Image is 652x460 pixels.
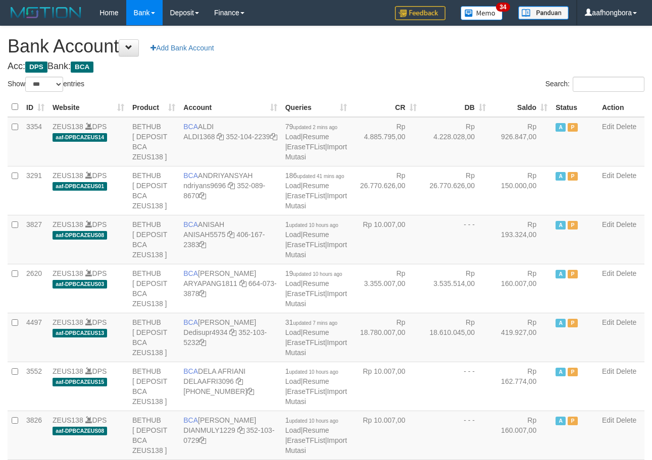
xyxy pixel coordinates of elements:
td: Rp 26.770.626,00 [421,166,490,215]
a: ANISAH5575 [183,231,225,239]
a: ndriyans9696 [183,182,226,190]
span: 1 [285,367,338,375]
a: EraseTFList [287,192,325,200]
a: Copy ALDI1368 to clipboard [217,133,224,141]
span: aaf-DPBCAZEUS01 [53,182,107,191]
span: BCA [183,171,198,180]
span: Paused [568,270,578,278]
td: 2620 [22,264,48,313]
a: EraseTFList [287,241,325,249]
span: Paused [568,172,578,181]
a: Resume [303,133,329,141]
td: DPS [48,264,128,313]
span: updated 7 mins ago [293,320,337,326]
td: Rp 419.927,00 [490,313,551,362]
span: | | | [285,171,347,210]
span: | | | [285,318,347,357]
span: Paused [568,417,578,425]
span: 19 [285,269,342,277]
span: BCA [183,367,198,375]
span: Active [556,319,566,327]
td: 3354 [22,117,48,166]
td: DPS [48,166,128,215]
a: Delete [616,220,636,228]
th: Saldo: activate to sort column ascending [490,97,551,117]
span: BCA [183,123,198,131]
a: ARYAPANG1811 [183,279,237,287]
a: Copy DIANMULY1229 to clipboard [237,426,244,434]
span: 31 [285,318,337,326]
a: Load [285,377,301,385]
a: Load [285,426,301,434]
span: Paused [568,123,578,132]
td: Rp 193.324,00 [490,215,551,264]
span: updated 10 hours ago [289,222,338,228]
a: Delete [616,269,636,277]
td: DELA AFRIANI [PHONE_NUMBER] [179,362,281,411]
a: Import Mutasi [285,290,347,308]
a: Import Mutasi [285,241,347,259]
td: [PERSON_NAME] 664-073-3878 [179,264,281,313]
th: ID: activate to sort column ascending [22,97,48,117]
span: Active [556,417,566,425]
td: Rp 162.774,00 [490,362,551,411]
span: updated 10 hours ago [289,369,338,375]
a: Load [285,328,301,336]
a: Copy ndriyans9696 to clipboard [228,182,235,190]
a: DIANMULY1229 [183,426,235,434]
td: Rp 18.610.045,00 [421,313,490,362]
span: BCA [183,220,198,228]
a: Import Mutasi [285,387,347,406]
td: Rp 3.535.514,00 [421,264,490,313]
td: BETHUB [ DEPOSIT BCA ZEUS138 ] [128,264,179,313]
a: Copy Dedisupr4934 to clipboard [229,328,236,336]
img: Button%20Memo.svg [461,6,503,20]
a: ZEUS138 [53,416,83,424]
a: Edit [602,269,614,277]
a: Import Mutasi [285,436,347,454]
td: Rp 26.770.626,00 [351,166,420,215]
a: ZEUS138 [53,171,83,180]
span: Paused [568,221,578,229]
a: Copy 6640733878 to clipboard [199,290,206,298]
th: DB: activate to sort column ascending [421,97,490,117]
a: Edit [602,123,614,131]
span: aaf-DPBCAZEUS08 [53,231,107,240]
span: aaf-DPBCAZEUS15 [53,378,107,386]
a: Copy 3521042239 to clipboard [270,133,277,141]
span: Active [556,221,566,229]
span: BCA [71,62,93,73]
td: DPS [48,411,128,459]
td: 4497 [22,313,48,362]
th: Action [598,97,644,117]
span: updated 41 mins ago [297,174,344,179]
span: | | | [285,367,347,406]
a: Edit [602,220,614,228]
span: updated 2 mins ago [293,125,337,130]
td: ALDI 352-104-2239 [179,117,281,166]
td: [PERSON_NAME] 352-103-5232 [179,313,281,362]
td: Rp 10.007,00 [351,362,420,411]
span: 1 [285,416,338,424]
td: BETHUB [ DEPOSIT BCA ZEUS138 ] [128,411,179,459]
a: ZEUS138 [53,269,83,277]
span: | | | [285,220,347,259]
td: BETHUB [ DEPOSIT BCA ZEUS138 ] [128,313,179,362]
a: Resume [303,182,329,190]
a: EraseTFList [287,143,325,151]
a: Load [285,182,301,190]
td: DPS [48,215,128,264]
a: EraseTFList [287,436,325,444]
a: Resume [303,377,329,385]
a: EraseTFList [287,338,325,347]
a: Import Mutasi [285,192,347,210]
span: aaf-DPBCAZEUS08 [53,427,107,435]
span: Paused [568,368,578,376]
td: Rp 10.007,00 [351,215,420,264]
a: ZEUS138 [53,318,83,326]
a: Copy 3520898670 to clipboard [199,192,206,200]
td: BETHUB [ DEPOSIT BCA ZEUS138 ] [128,362,179,411]
th: Status [551,97,598,117]
span: DPS [25,62,47,73]
span: | | | [285,123,347,161]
